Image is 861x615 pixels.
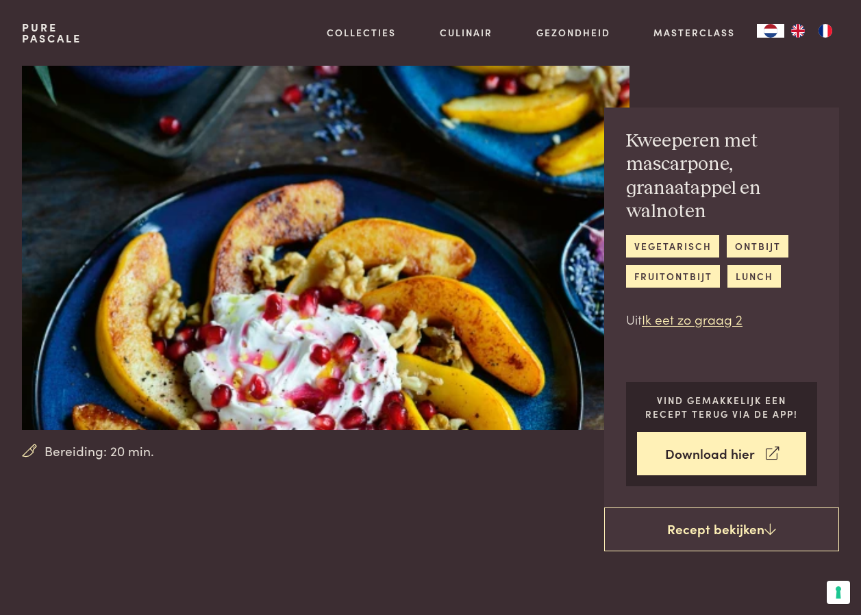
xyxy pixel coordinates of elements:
[626,235,719,258] a: vegetarisch
[327,25,396,40] a: Collecties
[637,432,806,475] a: Download hier
[784,24,812,38] a: EN
[22,66,629,430] img: Kweeperen met mascarpone, granaatappel en walnoten
[784,24,839,38] ul: Language list
[827,581,850,604] button: Uw voorkeuren voor toestemming voor trackingtechnologieën
[604,507,839,551] a: Recept bekijken
[727,235,788,258] a: ontbijt
[757,24,784,38] a: NL
[653,25,735,40] a: Masterclass
[757,24,839,38] aside: Language selected: Nederlands
[440,25,492,40] a: Culinair
[757,24,784,38] div: Language
[642,310,743,328] a: Ik eet zo graag 2
[812,24,839,38] a: FR
[45,441,154,461] span: Bereiding: 20 min.
[536,25,610,40] a: Gezondheid
[22,22,82,44] a: PurePascale
[727,265,781,288] a: lunch
[626,310,817,329] p: Uit
[626,129,817,224] h2: Kweeperen met mascarpone, granaatappel en walnoten
[637,393,806,421] p: Vind gemakkelijk een recept terug via de app!
[626,265,720,288] a: fruitontbijt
